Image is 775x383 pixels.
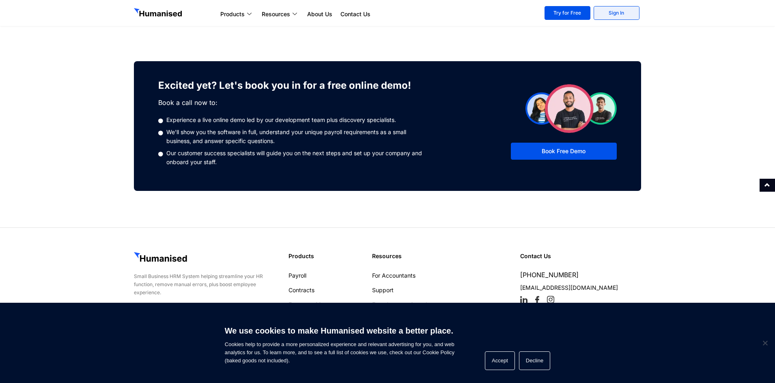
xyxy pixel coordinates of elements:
img: GetHumanised Logo [134,8,183,19]
a: Products [216,9,258,19]
a: Try for Free [545,6,590,20]
a: Sign In [594,6,639,20]
h4: Products [288,252,364,260]
a: For Accountants [372,272,498,280]
a: About Us [303,9,336,19]
button: Decline [519,351,550,370]
a: Support [372,286,498,294]
button: Accept [485,351,515,370]
h6: We use cookies to make Humanised website a better place. [225,325,454,336]
a: Expenses Management [288,301,364,309]
a: Contact Us [336,9,375,19]
a: Payroll [288,272,364,280]
a: [EMAIL_ADDRESS][DOMAIN_NAME] [520,284,618,291]
img: GetHumanised Logo [134,252,189,263]
span: Cookies help to provide a more personalized experience and relevant advertising for you, and web ... [225,321,454,365]
span: We'll show you the software in full, understand your unique payroll requirements as a small busin... [164,128,424,145]
a: Resources [258,9,303,19]
h4: Contact Us [520,252,641,260]
span: Our customer success specialists will guide you on the next steps and set up your company and onb... [164,149,424,167]
span: Experience a live online demo led by our development team plus discovery specialists. [164,116,396,124]
h4: Resources [372,252,512,260]
span: Decline [761,339,769,347]
a: Contracts [288,286,364,294]
h3: Excited yet? Let's book you in for a free online demo! [158,77,424,94]
div: Small Business HRM System helping streamline your HR function, remove manual errors, plus boost e... [134,272,280,297]
a: Book Free Demo [511,143,617,160]
p: Book a call now to: [158,98,424,107]
a: [PHONE_NUMBER] [520,271,579,279]
a: Free Contract Samples [372,301,498,309]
